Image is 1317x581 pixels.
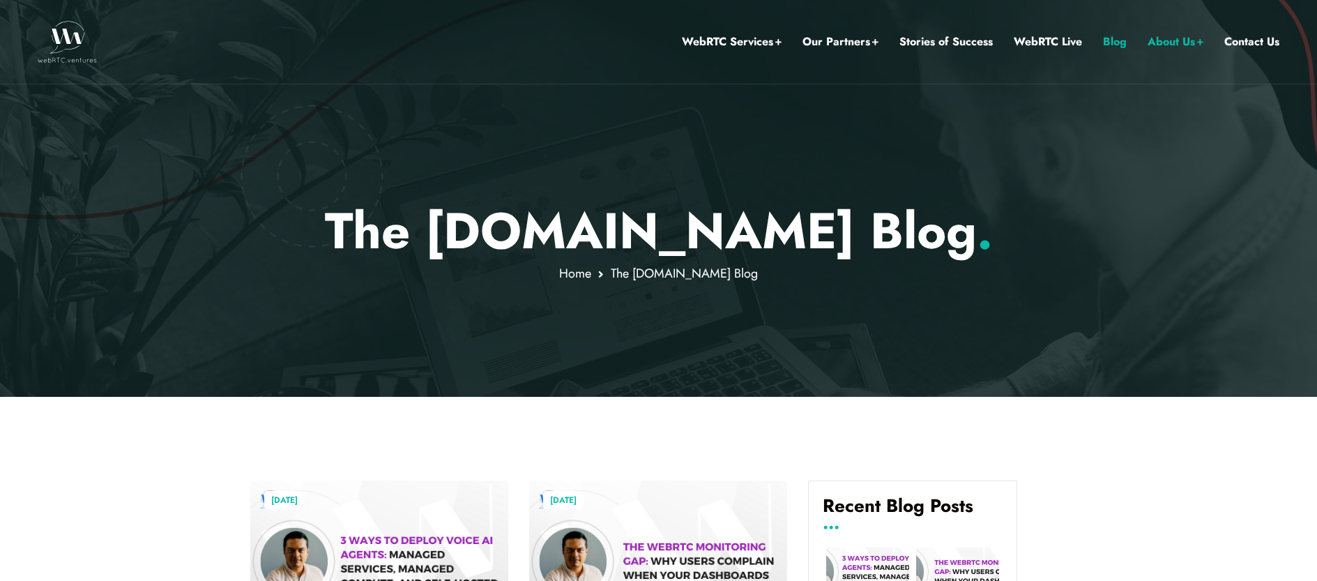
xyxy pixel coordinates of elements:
[1148,33,1203,51] a: About Us
[264,491,305,509] a: [DATE]
[1103,33,1127,51] a: Blog
[559,264,591,282] a: Home
[1224,33,1279,51] a: Contact Us
[977,195,993,267] span: .
[543,491,584,509] a: [DATE]
[823,495,1003,527] h4: Recent Blog Posts
[38,21,97,63] img: WebRTC.ventures
[611,264,758,282] span: The [DOMAIN_NAME] Blog
[682,33,782,51] a: WebRTC Services
[899,33,993,51] a: Stories of Success
[802,33,878,51] a: Our Partners
[250,201,1067,261] p: The [DOMAIN_NAME] Blog
[1014,33,1082,51] a: WebRTC Live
